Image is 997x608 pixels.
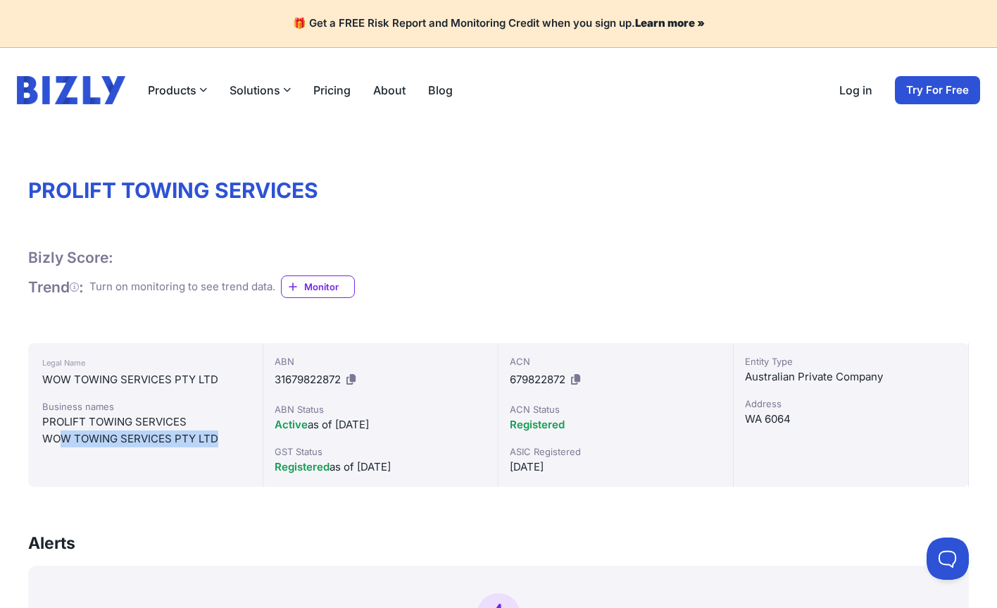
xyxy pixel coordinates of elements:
div: WOW TOWING SERVICES PTY LTD [42,430,249,447]
a: Learn more » [635,16,705,30]
button: Solutions [230,82,291,99]
h1: Trend : [28,278,84,297]
h1: Bizly Score: [28,248,113,267]
span: Registered [510,418,565,431]
a: Try For Free [895,76,980,104]
div: ACN Status [510,402,722,416]
div: Australian Private Company [745,368,957,385]
div: WA 6064 [745,411,957,428]
div: GST Status [275,445,487,459]
div: ACN [510,354,722,368]
a: Monitor [281,275,355,298]
h4: 🎁 Get a FREE Risk Report and Monitoring Credit when you sign up. [17,17,980,30]
h3: Alerts [28,532,75,554]
iframe: Toggle Customer Support [927,538,969,580]
div: Business names [42,399,249,414]
span: Registered [275,460,330,473]
a: Log in [839,82,872,99]
div: [DATE] [510,459,722,476]
a: Blog [428,82,453,99]
div: Address [745,397,957,411]
a: About [373,82,406,99]
span: 679822872 [510,373,565,386]
div: WOW TOWING SERVICES PTY LTD [42,371,249,388]
div: PROLIFT TOWING SERVICES [42,414,249,430]
span: Active [275,418,308,431]
span: Monitor [304,280,354,294]
div: ABN Status [275,402,487,416]
span: 31679822872 [275,373,341,386]
div: ABN [275,354,487,368]
div: Turn on monitoring to see trend data. [89,279,275,295]
button: Products [148,82,207,99]
div: Legal Name [42,354,249,371]
div: ASIC Registered [510,445,722,459]
a: Pricing [313,82,351,99]
div: Entity Type [745,354,957,368]
div: as of [DATE] [275,416,487,433]
h1: PROLIFT TOWING SERVICES [28,178,969,203]
div: as of [DATE] [275,459,487,476]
